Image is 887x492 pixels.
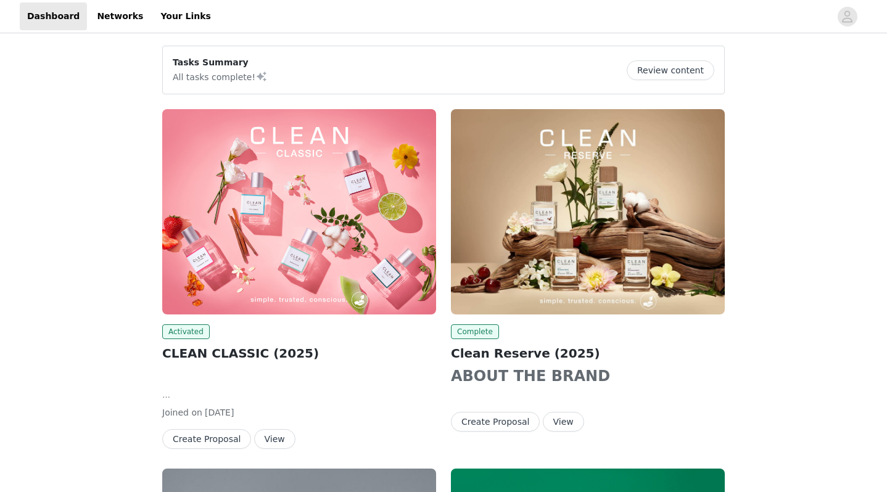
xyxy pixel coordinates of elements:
[205,408,234,417] span: [DATE]
[543,417,584,427] a: View
[254,435,295,444] a: View
[451,324,499,339] span: Complete
[162,429,251,449] button: Create Proposal
[162,109,436,314] img: CLEAN CLASSIC
[254,429,295,449] button: View
[627,60,714,80] button: Review content
[543,412,584,432] button: View
[173,56,268,69] p: Tasks Summary
[162,324,210,339] span: Activated
[162,344,436,363] h2: CLEAN CLASSIC (2025)
[89,2,151,30] a: Networks
[451,344,725,363] h2: Clean Reserve (2025)
[162,408,202,417] span: Joined on
[20,2,87,30] a: Dashboard
[451,412,540,432] button: Create Proposal
[173,69,268,84] p: All tasks complete!
[451,367,610,385] strong: ABOUT THE BRAND
[153,2,218,30] a: Your Links
[451,109,725,314] img: CLEAN RESERVE
[841,7,853,27] div: avatar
